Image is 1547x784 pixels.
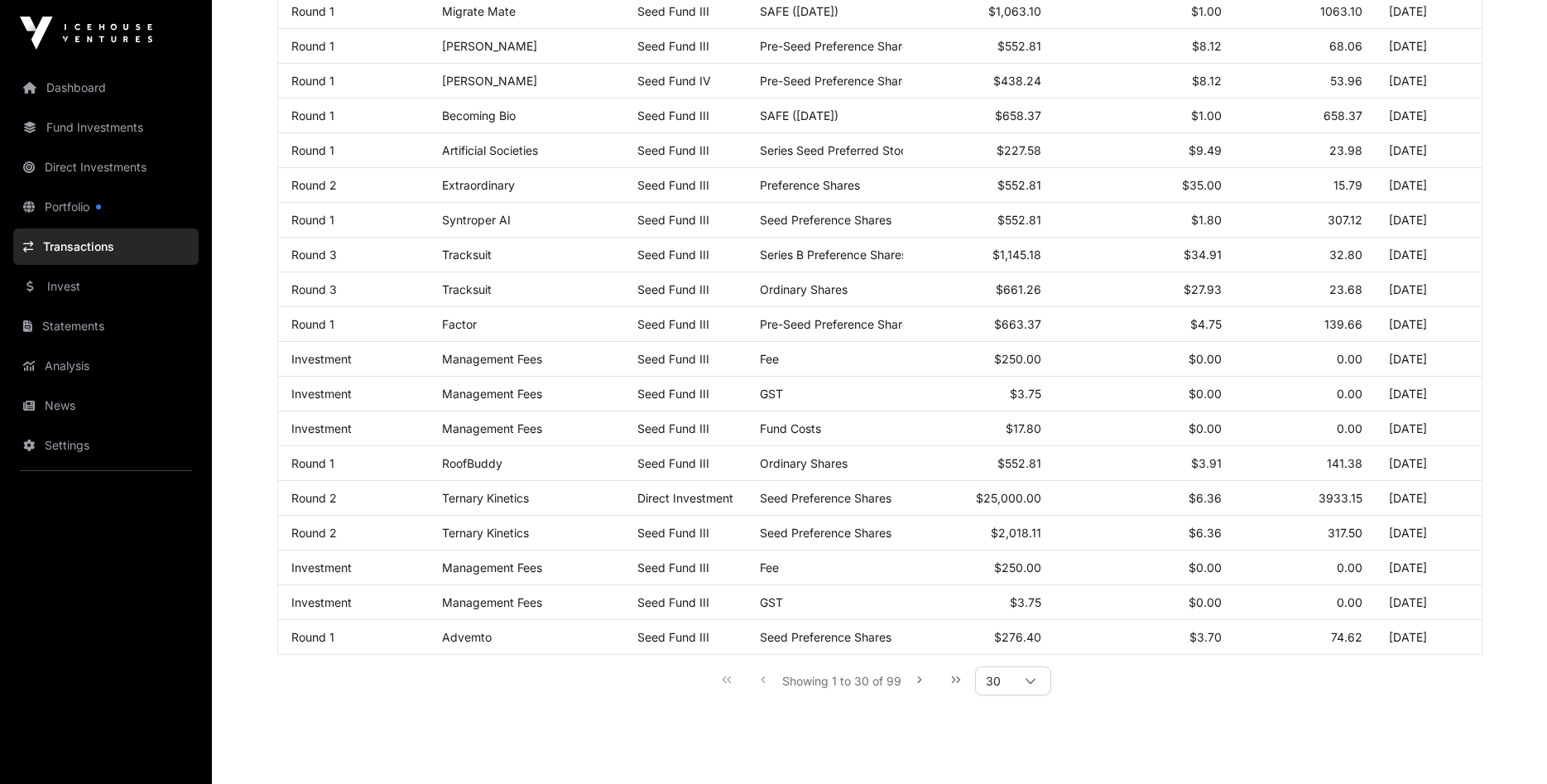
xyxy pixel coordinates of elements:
td: $17.80 [903,411,1055,446]
span: $35.00 [1182,178,1222,192]
a: Round 1 [291,39,334,53]
span: 0.00 [1337,560,1362,575]
a: Seed Fund III [637,143,709,157]
a: Seed Fund III [637,421,709,435]
td: [DATE] [1376,99,1482,133]
span: 141.38 [1327,456,1362,470]
span: $34.91 [1184,248,1222,262]
a: Seed Fund III [637,630,709,644]
a: Ternary Kinetics [442,491,529,505]
span: $3.70 [1189,630,1222,644]
td: [DATE] [1376,446,1482,481]
a: Analysis [13,348,199,384]
a: Portfolio [13,189,199,225]
a: [PERSON_NAME] [442,39,537,53]
span: Fee [760,352,779,366]
img: Icehouse Ventures Logo [20,17,152,50]
span: $3.91 [1191,456,1222,470]
span: Pre-Seed Preference Shares [760,317,915,331]
td: $25,000.00 [903,481,1055,516]
span: 0.00 [1337,387,1362,401]
td: $552.81 [903,203,1055,238]
a: Investment [291,595,352,609]
span: $8.12 [1192,39,1222,53]
span: 317.50 [1328,526,1362,540]
iframe: Chat Widget [1464,705,1547,784]
span: Preference Shares [760,178,860,192]
a: Seed Fund III [637,526,709,540]
td: $250.00 [903,551,1055,585]
span: 0.00 [1337,352,1362,366]
span: 658.37 [1324,108,1362,123]
span: 23.68 [1329,282,1362,296]
a: Seed Fund III [637,178,709,192]
td: [DATE] [1376,133,1482,168]
span: Series B Preference Shares [760,248,907,262]
a: Round 3 [291,248,337,262]
td: $658.37 [903,99,1055,133]
a: Round 1 [291,74,334,88]
a: Seed Fund III [637,39,709,53]
a: Seed Fund III [637,387,709,401]
td: $1,145.18 [903,238,1055,272]
span: Ordinary Shares [760,456,848,470]
a: Tracksuit [442,248,492,262]
a: Round 2 [291,491,337,505]
p: Management Fees [442,352,611,366]
a: Seed Fund III [637,595,709,609]
a: Invest [13,268,199,305]
span: Direct Investment [637,491,733,505]
td: [DATE] [1376,168,1482,203]
span: 32.80 [1329,248,1362,262]
a: RoofBuddy [442,456,502,470]
span: 0.00 [1337,421,1362,435]
span: Showing 1 to 30 of 99 [782,674,901,688]
a: Round 1 [291,630,334,644]
a: Round 1 [291,4,334,18]
a: Seed Fund IV [637,74,711,88]
a: Seed Fund III [637,4,709,18]
td: [DATE] [1376,342,1482,377]
span: $27.93 [1184,282,1222,296]
a: Round 2 [291,178,337,192]
span: Seed Preference Shares [760,630,891,644]
a: Investment [291,421,352,435]
span: $6.36 [1189,526,1222,540]
a: News [13,387,199,424]
span: $8.12 [1192,74,1222,88]
td: $552.81 [903,29,1055,64]
td: $438.24 [903,64,1055,99]
span: Rows per page [976,667,1011,695]
span: $0.00 [1189,595,1222,609]
a: Fund Investments [13,109,199,146]
td: [DATE] [1376,203,1482,238]
td: $3.75 [903,585,1055,620]
span: $1.80 [1191,213,1222,227]
a: Round 2 [291,526,337,540]
td: [DATE] [1376,411,1482,446]
a: Round 1 [291,108,334,123]
a: Investment [291,352,352,366]
td: $552.81 [903,446,1055,481]
td: [DATE] [1376,238,1482,272]
span: SAFE ([DATE]) [760,4,838,18]
p: Management Fees [442,421,611,435]
span: $0.00 [1189,352,1222,366]
td: [DATE] [1376,307,1482,342]
td: [DATE] [1376,64,1482,99]
a: Seed Fund III [637,456,709,470]
span: 1063.10 [1320,4,1362,18]
td: $3.75 [903,377,1055,411]
span: Pre-Seed Preference Shares [760,74,915,88]
a: Seed Fund III [637,352,709,366]
a: Seed Fund III [637,317,709,331]
td: [DATE] [1376,516,1482,551]
td: $661.26 [903,272,1055,307]
a: Ternary Kinetics [442,526,529,540]
td: $250.00 [903,342,1055,377]
span: 53.96 [1330,74,1362,88]
a: Direct Investments [13,149,199,185]
span: Fund Costs [760,421,821,435]
a: Seed Fund III [637,248,709,262]
td: $227.58 [903,133,1055,168]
